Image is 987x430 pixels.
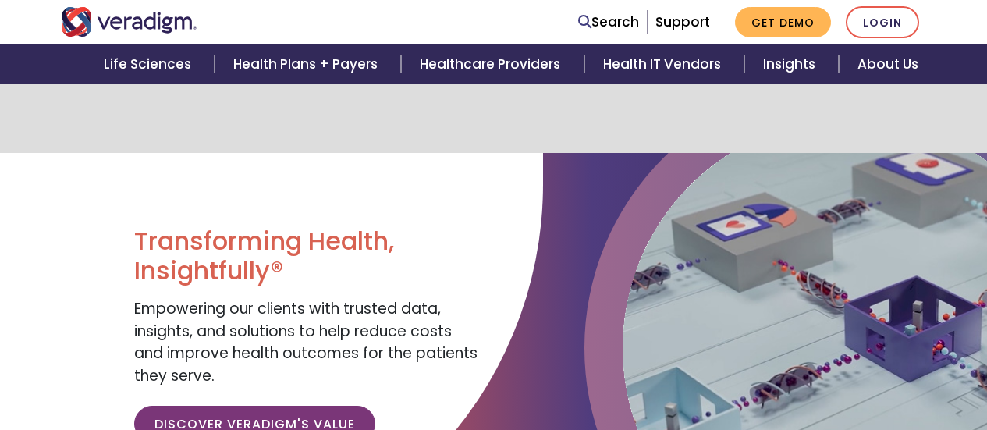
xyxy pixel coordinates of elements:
[846,6,919,38] a: Login
[839,44,937,84] a: About Us
[215,44,401,84] a: Health Plans + Payers
[134,226,481,286] h1: Transforming Health, Insightfully®
[655,12,710,31] a: Support
[578,12,639,33] a: Search
[744,44,839,84] a: Insights
[61,7,197,37] img: Veradigm logo
[401,44,584,84] a: Healthcare Providers
[134,298,478,386] span: Empowering our clients with trusted data, insights, and solutions to help reduce costs and improv...
[584,44,744,84] a: Health IT Vendors
[735,7,831,37] a: Get Demo
[85,44,215,84] a: Life Sciences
